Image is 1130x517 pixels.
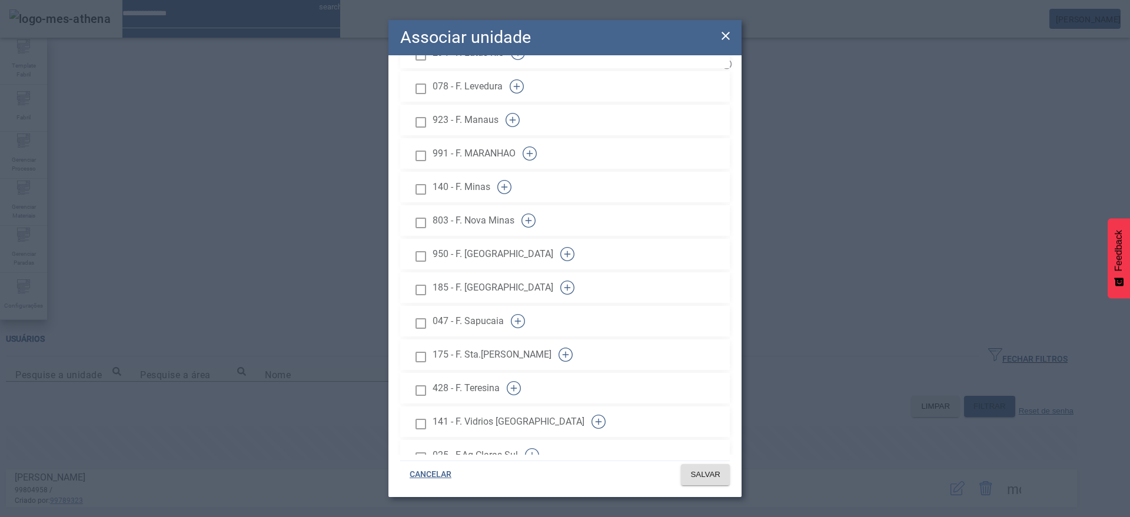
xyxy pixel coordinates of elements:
[433,381,500,395] span: 428 - F. Teresina
[433,448,518,462] span: 025 - F.Ag.Claras Sul
[433,281,553,295] span: 185 - F. [GEOGRAPHIC_DATA]
[1114,230,1124,271] span: Feedback
[433,348,551,362] span: 175 - F. Sta.[PERSON_NAME]
[1108,218,1130,298] button: Feedback - Mostrar pesquisa
[433,415,584,429] span: 141 - F. Vidrios [GEOGRAPHIC_DATA]
[433,247,553,261] span: 950 - F. [GEOGRAPHIC_DATA]
[433,314,504,328] span: 047 - F. Sapucaia
[433,146,516,161] span: 991 - F. MARANHAO
[410,469,451,481] span: CANCELAR
[433,214,514,228] span: 803 - F. Nova Minas
[400,25,531,50] h2: Associar unidade
[433,113,498,127] span: 923 - F. Manaus
[433,180,490,194] span: 140 - F. Minas
[681,464,730,485] button: SALVAR
[433,79,503,94] span: 078 - F. Levedura
[400,464,461,485] button: CANCELAR
[690,469,720,481] span: SALVAR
